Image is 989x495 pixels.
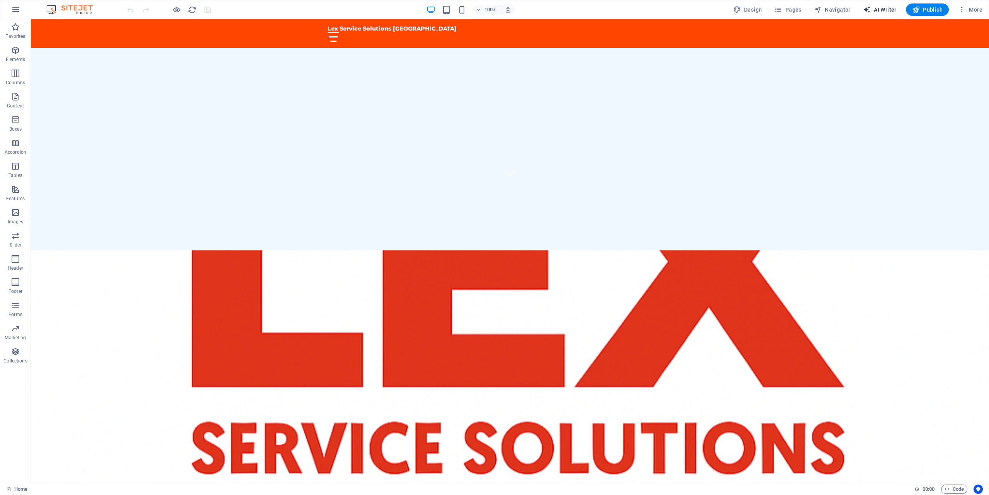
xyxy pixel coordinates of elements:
[955,3,986,16] button: More
[914,485,935,494] h6: Session time
[958,6,982,14] span: More
[941,485,967,494] button: Code
[771,3,804,16] button: Pages
[814,6,851,14] span: Navigator
[5,33,25,39] p: Favorites
[187,5,197,14] button: reload
[811,3,854,16] button: Navigator
[44,5,102,14] img: Editor Logo
[7,103,24,109] p: Content
[188,5,197,14] i: Reload page
[484,5,497,14] h6: 100%
[8,219,24,225] p: Images
[5,149,26,155] p: Accordion
[9,126,22,132] p: Boxes
[8,311,22,318] p: Forms
[505,6,511,13] i: On resize automatically adjust zoom level to fit chosen device.
[863,6,897,14] span: AI Writer
[774,6,801,14] span: Pages
[3,358,27,364] p: Collections
[473,5,500,14] button: 100%
[6,196,25,202] p: Features
[945,485,964,494] span: Code
[5,335,26,341] p: Marketing
[912,6,943,14] span: Publish
[974,485,983,494] button: Usercentrics
[6,485,27,494] a: Click to cancel selection. Double-click to open Pages
[860,3,900,16] button: AI Writer
[730,3,765,16] button: Design
[6,80,25,86] p: Columns
[730,3,765,16] div: Design (Ctrl+Alt+Y)
[8,265,23,271] p: Header
[906,3,949,16] button: Publish
[10,242,22,248] p: Slider
[8,172,22,179] p: Tables
[923,485,935,494] span: 00 00
[733,6,762,14] span: Design
[928,486,929,492] span: :
[172,5,181,14] button: Click here to leave preview mode and continue editing
[8,288,22,294] p: Footer
[6,56,25,63] p: Elements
